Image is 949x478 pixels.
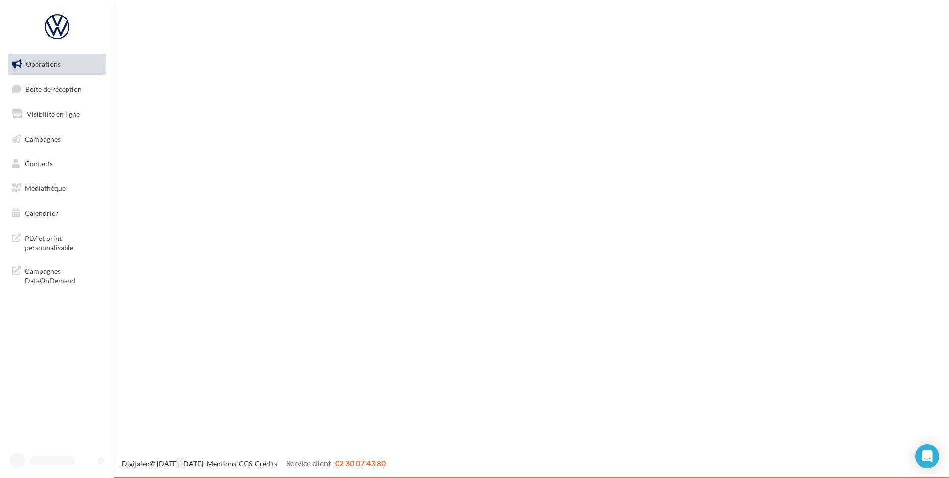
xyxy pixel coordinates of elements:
[6,178,108,199] a: Médiathèque
[255,459,277,468] a: Crédits
[207,459,236,468] a: Mentions
[6,79,108,100] a: Boîte de réception
[286,458,331,468] span: Service client
[25,135,61,143] span: Campagnes
[335,458,386,468] span: 02 30 07 43 80
[122,459,150,468] a: Digitaleo
[6,260,108,290] a: Campagnes DataOnDemand
[6,54,108,75] a: Opérations
[6,228,108,257] a: PLV et print personnalisable
[6,203,108,224] a: Calendrier
[25,184,66,192] span: Médiathèque
[6,154,108,174] a: Contacts
[25,232,102,253] span: PLV et print personnalisable
[27,110,80,118] span: Visibilité en ligne
[26,60,61,68] span: Opérations
[6,104,108,125] a: Visibilité en ligne
[25,159,53,167] span: Contacts
[25,84,82,93] span: Boîte de réception
[6,129,108,150] a: Campagnes
[25,264,102,286] span: Campagnes DataOnDemand
[25,209,58,217] span: Calendrier
[122,459,386,468] span: © [DATE]-[DATE] - - -
[915,444,939,468] div: Open Intercom Messenger
[239,459,252,468] a: CGS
